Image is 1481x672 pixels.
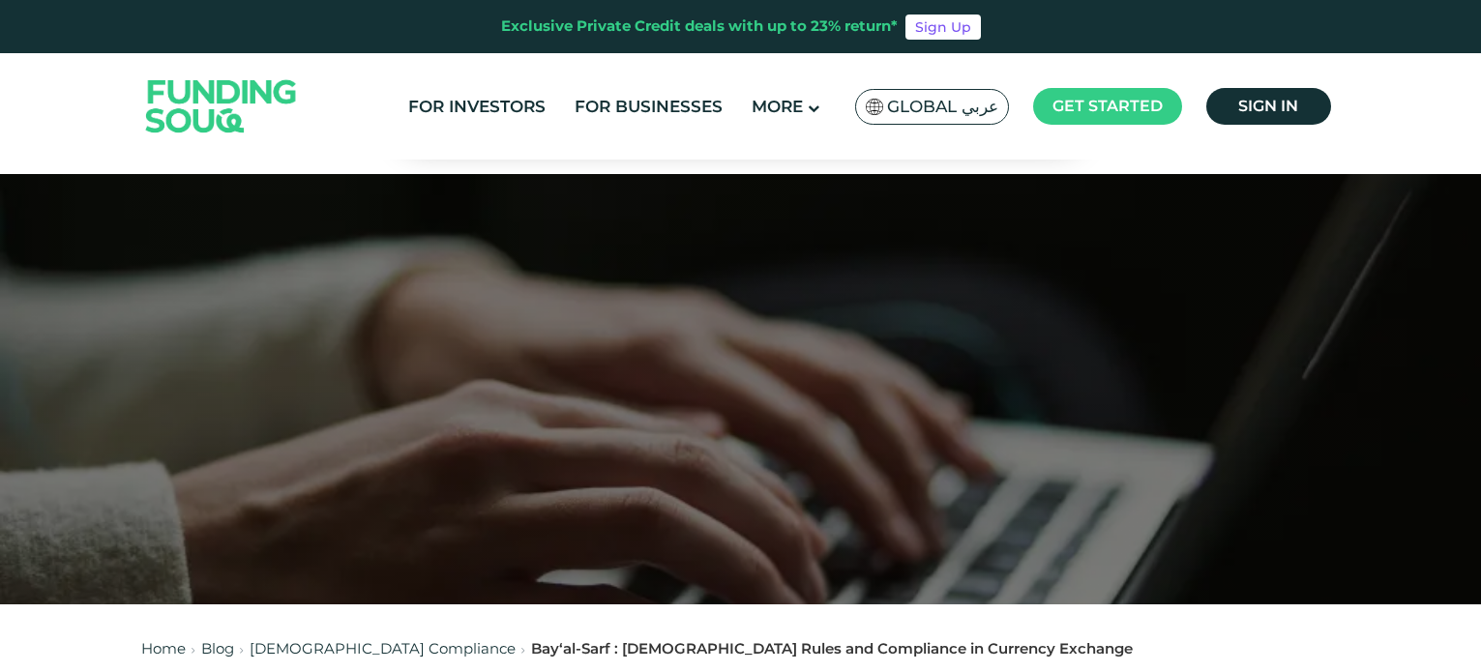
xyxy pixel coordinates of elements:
a: For Investors [403,91,550,123]
a: [DEMOGRAPHIC_DATA] Compliance [250,639,516,657]
a: Sign Up [905,15,981,40]
span: Sign in [1238,97,1298,115]
span: Global عربي [887,96,998,118]
img: SA Flag [866,99,883,115]
a: Blog [201,639,234,657]
div: Exclusive Private Credit deals with up to 23% return* [501,15,898,38]
a: Home [141,639,186,657]
a: Sign in [1206,88,1331,125]
span: More [752,97,803,116]
img: Logo [127,57,316,155]
span: Get started [1052,97,1163,115]
div: Bay‘al-Sarf : [DEMOGRAPHIC_DATA] Rules and Compliance in Currency Exchange [531,638,1133,660]
a: For Businesses [570,91,727,123]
